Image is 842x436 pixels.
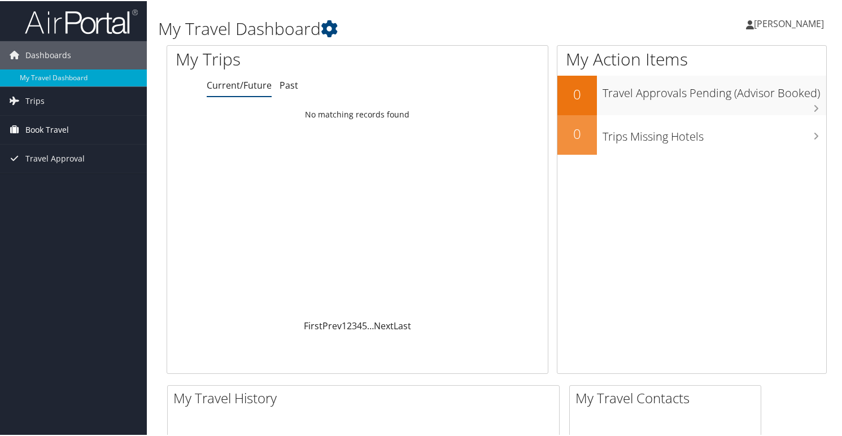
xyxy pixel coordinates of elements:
[746,6,835,40] a: [PERSON_NAME]
[342,319,347,331] a: 1
[557,114,826,154] a: 0Trips Missing Hotels
[357,319,362,331] a: 4
[557,75,826,114] a: 0Travel Approvals Pending (Advisor Booked)
[25,40,71,68] span: Dashboards
[575,387,761,407] h2: My Travel Contacts
[347,319,352,331] a: 2
[557,123,597,142] h2: 0
[158,16,609,40] h1: My Travel Dashboard
[207,78,272,90] a: Current/Future
[304,319,322,331] a: First
[603,122,826,143] h3: Trips Missing Hotels
[167,103,548,124] td: No matching records found
[25,86,45,114] span: Trips
[603,79,826,100] h3: Travel Approvals Pending (Advisor Booked)
[557,46,826,70] h1: My Action Items
[394,319,411,331] a: Last
[25,143,85,172] span: Travel Approval
[280,78,298,90] a: Past
[322,319,342,331] a: Prev
[754,16,824,29] span: [PERSON_NAME]
[176,46,381,70] h1: My Trips
[362,319,367,331] a: 5
[557,84,597,103] h2: 0
[173,387,559,407] h2: My Travel History
[25,7,138,34] img: airportal-logo.png
[352,319,357,331] a: 3
[374,319,394,331] a: Next
[367,319,374,331] span: …
[25,115,69,143] span: Book Travel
